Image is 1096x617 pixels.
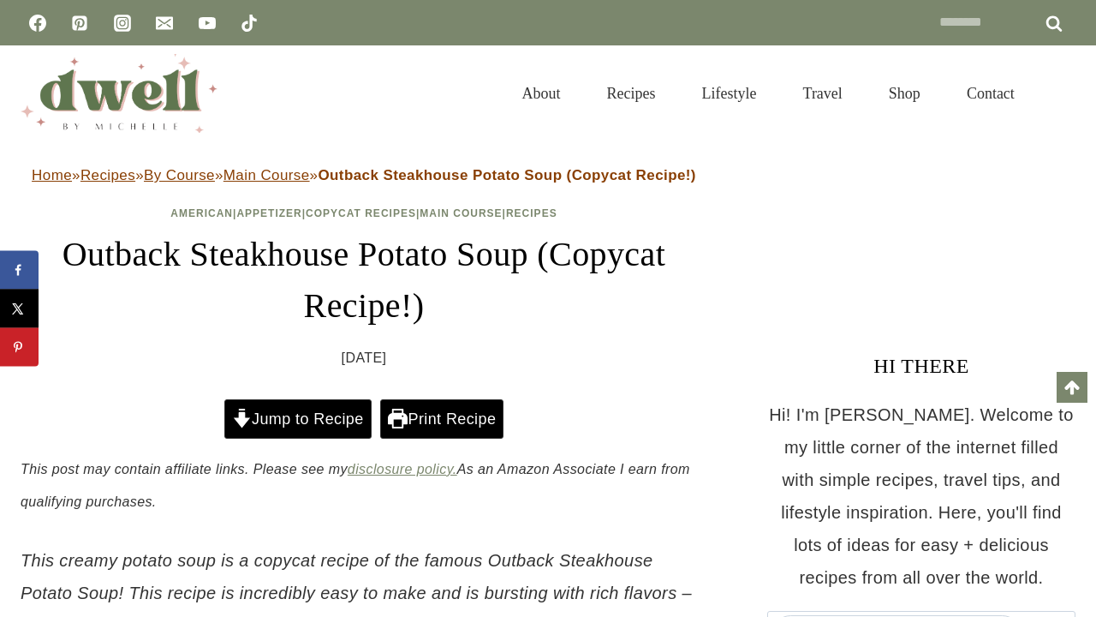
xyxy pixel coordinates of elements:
nav: Primary Navigation [499,63,1038,123]
span: | | | | [170,207,557,219]
button: View Search Form [1046,79,1075,108]
a: About [499,63,584,123]
a: YouTube [190,6,224,40]
a: Jump to Recipe [224,399,372,439]
a: Print Recipe [380,399,503,439]
a: Home [32,167,72,183]
h3: HI THERE [767,350,1075,381]
time: [DATE] [342,345,387,371]
img: DWELL by michelle [21,54,217,133]
a: Lifestyle [679,63,780,123]
a: Appetizer [236,207,301,219]
a: Travel [780,63,866,123]
a: disclosure policy. [348,462,457,476]
p: Hi! I'm [PERSON_NAME]. Welcome to my little corner of the internet filled with simple recipes, tr... [767,398,1075,594]
span: » » » » [32,167,696,183]
h1: Outback Steakhouse Potato Soup (Copycat Recipe!) [21,229,707,332]
a: Main Course [420,207,502,219]
strong: Outback Steakhouse Potato Soup (Copycat Recipe!) [318,167,695,183]
a: Instagram [105,6,140,40]
em: This post may contain affiliate links. Please see my As an Amazon Associate I earn from qualifyin... [21,462,690,509]
a: Recipes [584,63,679,123]
a: Facebook [21,6,55,40]
a: Shop [866,63,944,123]
a: Recipes [80,167,135,183]
a: American [170,207,233,219]
a: Contact [944,63,1038,123]
a: Pinterest [63,6,97,40]
a: By Course [144,167,215,183]
a: Scroll to top [1057,372,1087,403]
a: Main Course [223,167,310,183]
a: Recipes [506,207,557,219]
a: Copycat Recipes [306,207,416,219]
a: Email [147,6,182,40]
a: TikTok [232,6,266,40]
